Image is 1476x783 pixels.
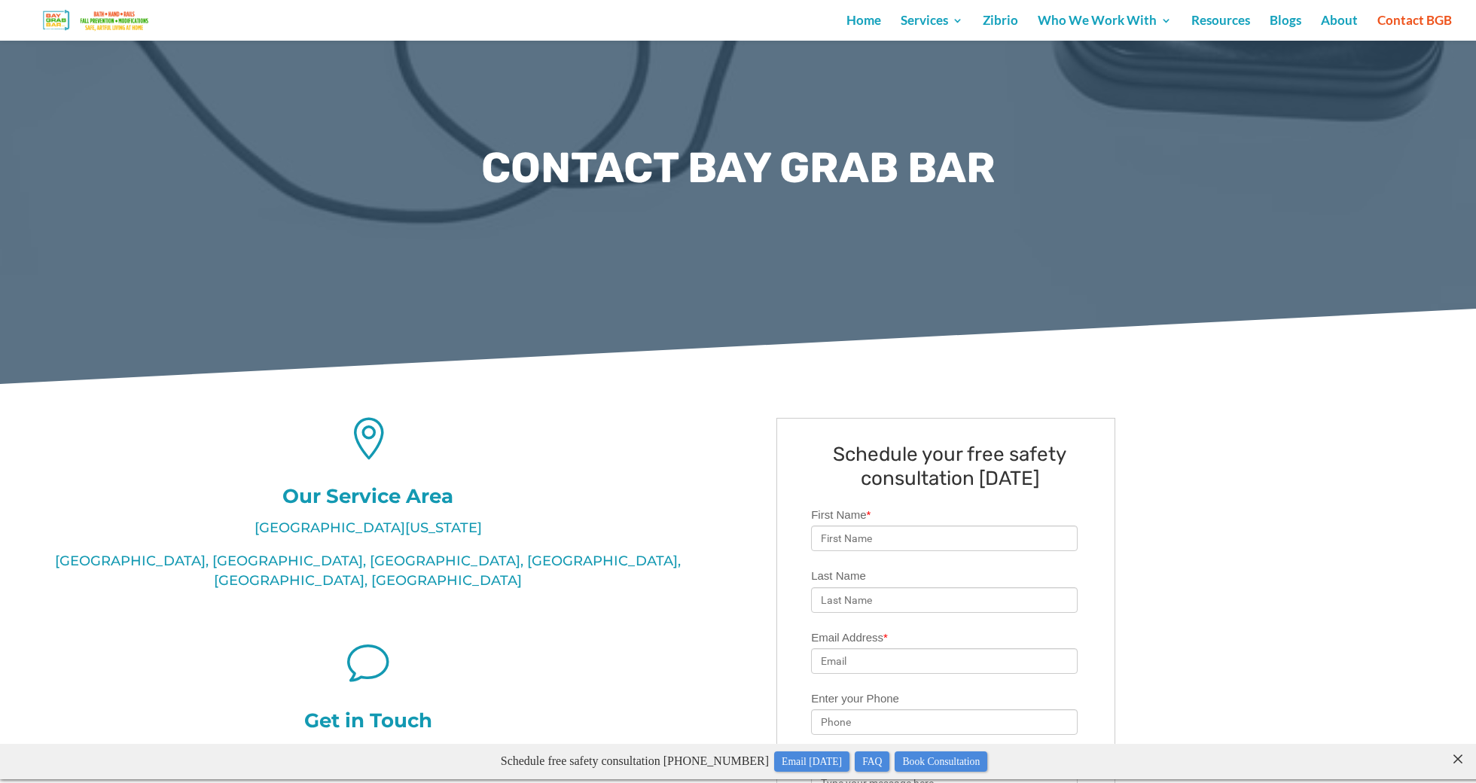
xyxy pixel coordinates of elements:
span: v [346,642,389,684]
a: FAQ [855,8,889,28]
a: Who We Work With [1038,15,1172,41]
input: First Name [811,526,1078,551]
label: Email Address [811,624,1107,648]
span: Get in Touch [304,708,432,733]
label: First Name [811,501,1107,526]
input: Last Name [811,587,1078,613]
a: Book Consultation [895,8,987,28]
a: Services [901,15,963,41]
close: × [1450,4,1465,18]
label: Enter your Phone [811,685,1107,709]
a: Email [DATE] [774,8,849,28]
a: Zibrio [983,15,1018,41]
a: Home [846,15,881,41]
p: Schedule free safety consultation [PHONE_NUMBER] [36,6,1452,29]
p: [GEOGRAPHIC_DATA][US_STATE] [37,518,700,551]
input: Phone [811,709,1078,735]
img: Bay Grab Bar [26,7,169,33]
span:  [347,418,389,460]
input: Email [811,648,1078,674]
p: [GEOGRAPHIC_DATA], [GEOGRAPHIC_DATA], [GEOGRAPHIC_DATA], [GEOGRAPHIC_DATA], [GEOGRAPHIC_DATA], [G... [37,551,700,604]
p: [EMAIL_ADDRESS][DOMAIN_NAME] [PHONE_NUMBER] [37,742,700,781]
span: Our Service Area [282,484,453,508]
a: Resources [1191,15,1250,41]
h1: contact bay grab bar [444,136,1032,207]
a: Blogs [1270,15,1301,41]
h2: Schedule your free safety consultation [DATE] [811,437,1107,489]
a: Contact BGB [1377,15,1452,41]
a: About [1321,15,1358,41]
label: Last Name [811,562,1107,586]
